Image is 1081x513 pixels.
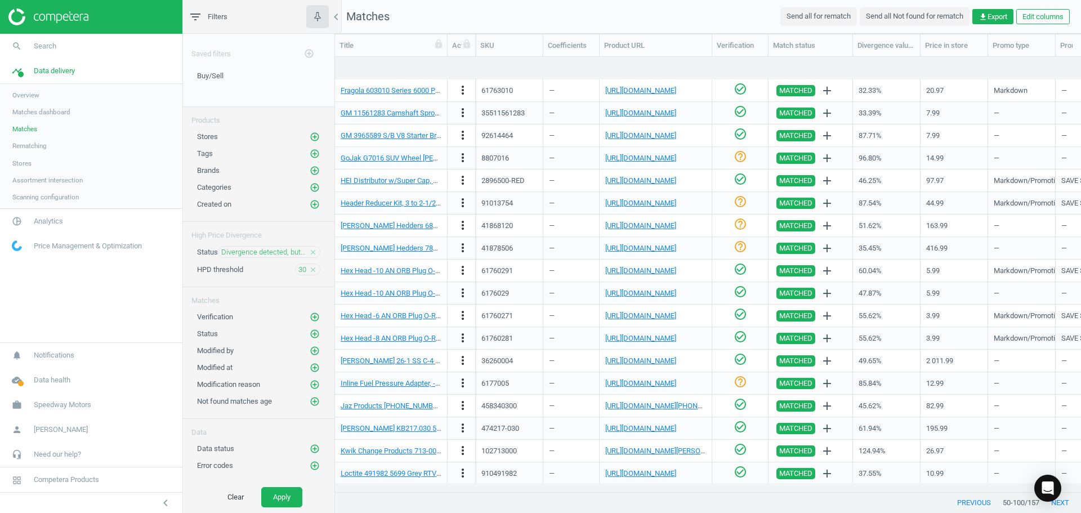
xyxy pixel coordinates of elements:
span: Scanning configuration [12,193,79,202]
i: check_circle_outline [734,172,747,186]
button: Send all Not found for rematch [860,7,970,25]
div: — [549,328,593,348]
i: more_vert [456,83,470,97]
i: close [309,248,317,256]
button: add [818,194,837,213]
div: — [994,148,1049,168]
i: help_outline [734,195,747,208]
div: 61760281 [481,333,513,344]
div: 87.54% [859,193,914,213]
a: [URL][DOMAIN_NAME] [605,244,676,252]
button: get_appExport [972,9,1013,25]
a: GM 3965589 S/B V8 Starter Brace 68-79 Nova/67-81 Camaro/66-72 Chevelle [341,131,583,140]
span: Matches [346,10,390,23]
button: more_vert [456,241,470,256]
a: HEI Distributor w/Super Cap, SBC Small Block Chevy, Red [341,176,522,185]
i: check_circle_outline [734,285,747,298]
div: 163.99 [926,216,982,235]
button: add [818,149,837,168]
div: 20.97 [926,81,982,100]
i: add_circle_outline [310,396,320,407]
span: MATCHED [779,310,812,322]
div: 5.99 [926,261,982,280]
i: add_circle_outline [310,182,320,193]
i: work [6,394,28,416]
button: add_circle_outline [309,148,320,159]
button: chevron_left [151,496,180,510]
div: 61760271 [481,311,513,321]
a: [URL][DOMAIN_NAME] [605,109,676,117]
div: Markdown/Promotion [994,328,1049,348]
div: — [549,216,593,235]
div: — [549,103,593,123]
i: add [820,309,834,323]
div: Markdown [994,81,1049,100]
span: MATCHED [779,333,812,344]
div: Divergence value, % [857,41,915,51]
i: more_vert [456,196,470,209]
button: Apply [261,487,302,507]
a: [PERSON_NAME] 26-1 SS C-4 Automatic C4 Transmission, 1970-80, 26 Spline [341,356,586,365]
div: 41878506 [481,243,513,253]
a: [URL][DOMAIN_NAME] [605,289,676,297]
button: add [818,284,837,303]
div: 61763010 [481,86,513,96]
div: 87.71% [859,126,914,145]
div: — [549,351,593,371]
div: 35511561283 [481,108,525,118]
div: — [549,193,593,213]
i: headset_mic [6,444,28,465]
div: 7.99 [926,126,982,145]
i: more_vert [456,331,470,345]
a: [URL][DOMAIN_NAME] [605,311,676,320]
button: add [818,261,837,280]
i: more_vert [456,354,470,367]
div: Markdown/Promotion [994,193,1049,213]
i: add [820,332,834,345]
i: add_circle_outline [310,199,320,209]
div: 35.45% [859,238,914,258]
i: add [820,354,834,368]
i: add [820,422,834,435]
i: more_vert [456,421,470,435]
div: — [549,126,593,145]
div: 5.99 [926,283,982,303]
button: add [818,419,837,438]
button: add_circle_outline [309,311,320,323]
div: — [549,171,593,190]
span: MATCHED [779,153,812,164]
div: — [549,261,593,280]
button: add_circle_outline [309,199,320,210]
i: check_circle_outline [734,307,747,321]
button: more_vert [456,466,470,481]
span: Rematching [12,141,47,150]
i: get_app [979,12,988,21]
button: add [818,464,837,483]
i: add [820,399,834,413]
span: Status [197,248,218,256]
span: Overview [12,91,39,100]
button: add [818,441,837,461]
div: Title [340,41,443,51]
i: add [820,444,834,458]
span: Notifications [34,350,74,360]
button: add_circle_outline [309,460,320,471]
i: help_outline [734,217,747,231]
span: Export [979,12,1007,22]
div: 44.99 [926,193,982,213]
div: Coefficients [548,41,595,51]
i: more_vert [456,128,470,142]
div: Products [183,107,334,126]
button: add_circle_outline [309,443,320,454]
button: add_circle_outline [309,131,320,142]
i: add [820,264,834,278]
div: Verification [717,41,763,51]
div: 51.62% [859,216,914,235]
button: add_circle_outline [309,165,320,176]
button: more_vert [456,331,470,346]
div: High Price Divergence [183,222,334,240]
a: [URL][DOMAIN_NAME] [605,221,676,230]
div: — [994,216,1049,235]
button: more_vert [456,286,470,301]
i: add [820,219,834,233]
